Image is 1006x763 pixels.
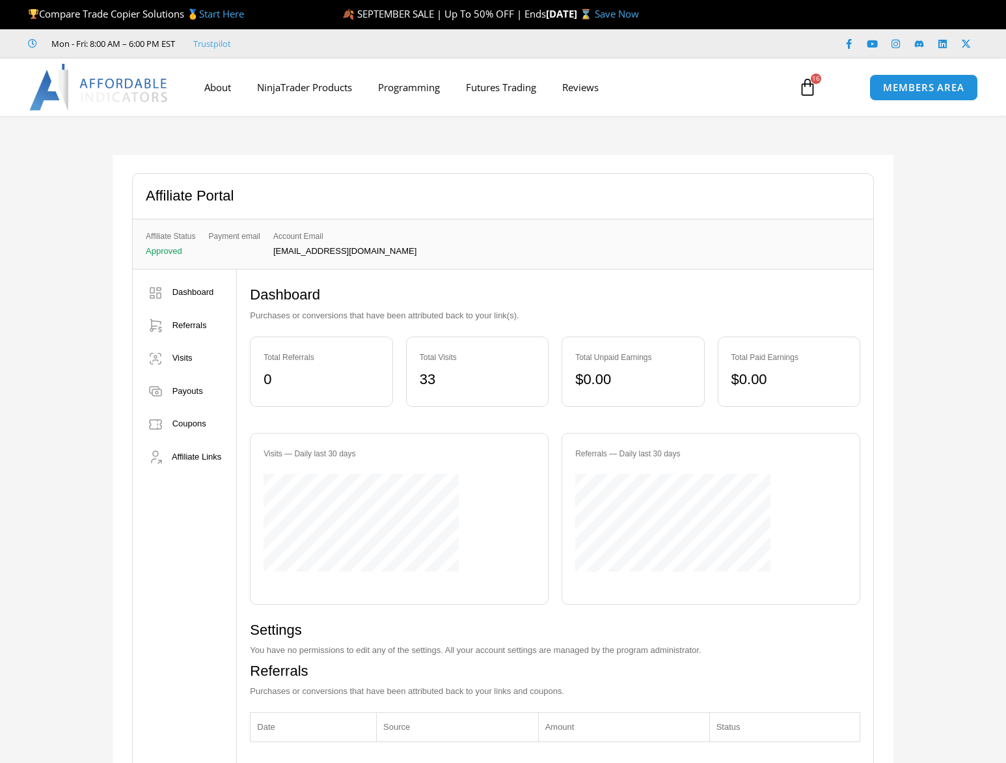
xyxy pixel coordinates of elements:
p: Purchases or conversions that have been attributed back to your link(s). [250,308,860,324]
p: You have no permissions to edit any of the settings. All your account settings are managed by the... [250,643,860,658]
span: Amount [545,722,575,732]
div: Total Referrals [264,350,379,365]
nav: Menu [191,72,785,102]
bdi: 0.00 [731,371,767,387]
h2: Dashboard [250,286,860,305]
span: Compare Trade Copier Solutions 🥇 [28,7,244,20]
a: Affiliate Links [139,441,230,474]
span: Account Email [273,229,416,243]
a: Start Here [199,7,244,20]
span: Dashboard [172,287,214,297]
div: 0 [264,367,379,393]
a: MEMBERS AREA [869,74,978,101]
img: 🏆 [29,9,38,19]
a: Save Now [595,7,639,20]
span: 🍂 SEPTEMBER SALE | Up To 50% OFF | Ends [342,7,546,20]
a: Referrals [139,309,230,342]
span: MEMBERS AREA [883,83,964,92]
p: [EMAIL_ADDRESS][DOMAIN_NAME] [273,247,416,256]
span: Mon - Fri: 8:00 AM – 6:00 PM EST [48,36,175,51]
a: Visits [139,342,230,375]
span: Affiliate Links [172,452,221,462]
img: LogoAI | Affordable Indicators – NinjaTrader [29,64,169,111]
span: Coupons [172,419,206,428]
strong: [DATE] ⌛ [546,7,595,20]
bdi: 0.00 [575,371,611,387]
a: Trustpilot [193,36,231,51]
a: Programming [365,72,453,102]
span: 16 [811,74,821,84]
span: Status [716,722,741,732]
span: $ [731,371,739,387]
a: Payouts [139,375,230,408]
span: Date [257,722,275,732]
p: Approved [146,247,196,256]
div: Referrals — Daily last 30 days [575,447,847,461]
span: Source [383,722,410,732]
p: Purchases or conversions that have been attributed back to your links and coupons. [250,684,860,699]
a: 16 [779,68,836,106]
h2: Referrals [250,662,860,681]
div: Total Unpaid Earnings [575,350,690,365]
div: Total Visits [420,350,535,365]
span: Referrals [172,320,207,330]
h2: Affiliate Portal [146,187,234,206]
a: Reviews [549,72,612,102]
span: $ [575,371,583,387]
span: Payouts [172,386,203,396]
a: NinjaTrader Products [244,72,365,102]
span: Affiliate Status [146,229,196,243]
h2: Settings [250,621,860,640]
a: Dashboard [139,276,230,309]
a: Coupons [139,408,230,441]
a: Futures Trading [453,72,549,102]
span: Visits [172,353,193,363]
div: Total Paid Earnings [731,350,847,365]
a: About [191,72,244,102]
div: 33 [420,367,535,393]
span: Payment email [209,229,260,243]
div: Visits — Daily last 30 days [264,447,535,461]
